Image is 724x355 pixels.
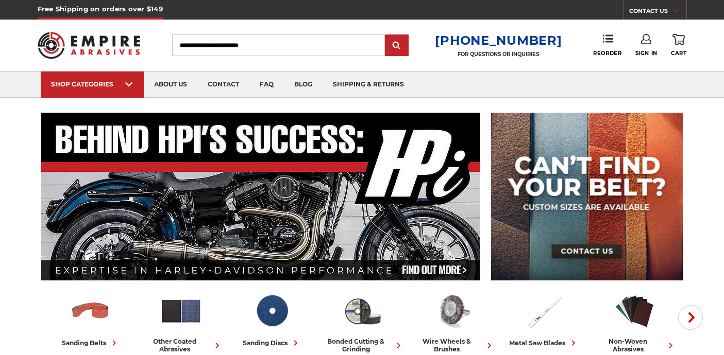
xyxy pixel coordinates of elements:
div: SHOP CATEGORIES [51,80,133,88]
a: Reorder [593,34,621,56]
img: Banner for an interview featuring Horsepower Inc who makes Harley performance upgrades featured o... [41,113,481,280]
img: Other Coated Abrasives [160,290,203,332]
div: sanding belts [62,338,120,348]
button: Next [678,305,703,330]
span: Reorder [593,50,621,57]
a: [PHONE_NUMBER] [435,33,562,48]
div: non-woven abrasives [594,338,676,353]
span: Sign In [635,50,658,57]
a: Cart [671,34,686,57]
span: Cart [671,50,686,57]
img: Non-woven Abrasives [613,290,656,332]
a: wire wheels & brushes [412,290,495,353]
a: other coated abrasives [140,290,223,353]
a: CONTACT US [629,5,686,20]
img: Metal Saw Blades [523,290,565,332]
a: sanding belts [49,290,132,348]
a: faq [249,72,284,98]
p: FOR QUESTIONS OR INQUIRIES [435,51,562,58]
img: Wire Wheels & Brushes [432,290,475,332]
a: metal saw blades [503,290,585,348]
a: sanding discs [231,290,313,348]
a: non-woven abrasives [594,290,676,353]
div: metal saw blades [509,338,579,348]
a: blog [284,72,323,98]
div: wire wheels & brushes [412,338,495,353]
img: Bonded Cutting & Grinding [341,290,384,332]
a: bonded cutting & grinding [322,290,404,353]
input: Submit [386,35,407,56]
img: promo banner for custom belts. [491,113,683,280]
img: Sanding Belts [69,290,112,332]
div: sanding discs [243,338,301,348]
div: bonded cutting & grinding [322,338,404,353]
div: other coated abrasives [140,338,223,353]
img: Empire Abrasives [38,25,141,65]
img: Sanding Discs [250,290,293,332]
a: about us [144,72,197,98]
a: shipping & returns [323,72,414,98]
a: contact [197,72,249,98]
